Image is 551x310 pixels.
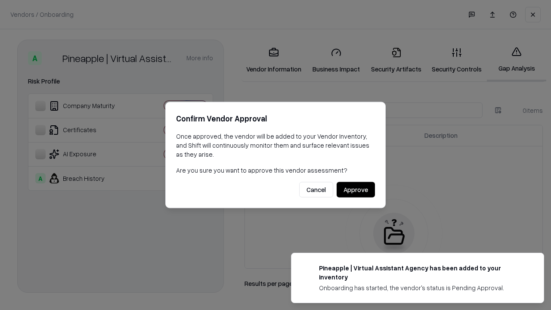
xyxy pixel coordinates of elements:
[302,263,312,274] img: trypineapple.com
[176,132,375,159] p: Once approved, the vendor will be added to your Vendor Inventory, and Shift will continuously mon...
[319,283,523,292] div: Onboarding has started, the vendor's status is Pending Approval.
[176,166,375,175] p: Are you sure you want to approve this vendor assessment?
[299,182,333,198] button: Cancel
[337,182,375,198] button: Approve
[176,112,375,125] h2: Confirm Vendor Approval
[319,263,523,282] div: Pineapple | Virtual Assistant Agency has been added to your inventory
